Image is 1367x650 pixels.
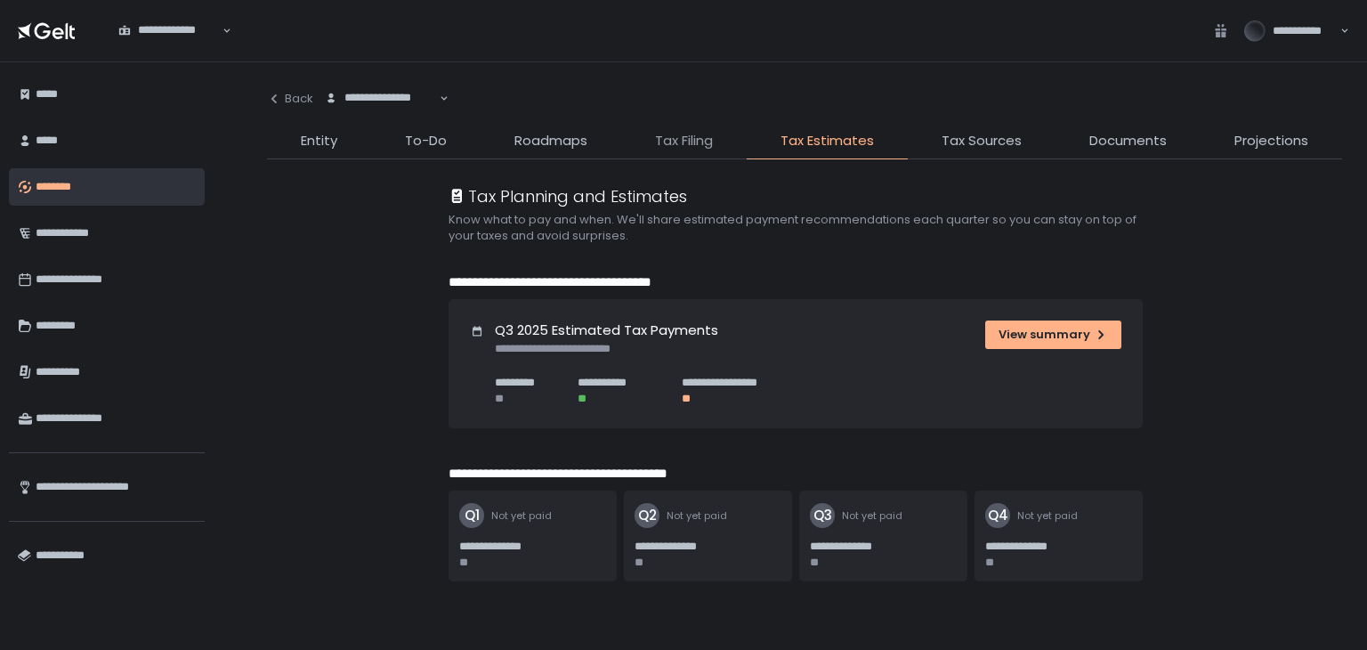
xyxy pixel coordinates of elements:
span: Not yet paid [667,509,727,523]
span: To-Do [405,131,447,151]
span: Entity [301,131,337,151]
button: Back [267,80,313,117]
text: Q1 [465,506,480,524]
span: Tax Filing [655,131,713,151]
div: Tax Planning and Estimates [449,184,687,208]
input: Search for option [118,38,221,56]
div: Search for option [313,80,449,118]
text: Q4 [988,506,1008,524]
span: Not yet paid [842,509,902,523]
input: Search for option [325,106,438,124]
text: Q2 [638,506,657,524]
div: View summary [999,327,1108,343]
div: Back [267,91,313,107]
span: Tax Sources [942,131,1022,151]
span: Projections [1234,131,1308,151]
span: Not yet paid [1017,509,1078,523]
h1: Q3 2025 Estimated Tax Payments [495,321,718,341]
span: Roadmaps [514,131,587,151]
h2: Know what to pay and when. We'll share estimated payment recommendations each quarter so you can ... [449,212,1161,244]
span: Tax Estimates [781,131,874,151]
span: Not yet paid [491,509,552,523]
text: Q3 [813,506,832,524]
div: Search for option [107,12,231,50]
button: View summary [985,321,1121,349]
span: Documents [1089,131,1167,151]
